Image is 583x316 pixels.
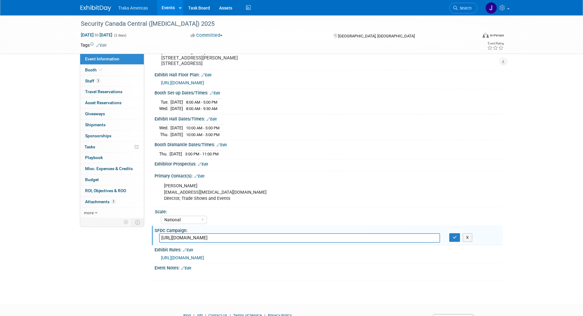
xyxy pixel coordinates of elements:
[463,233,472,242] button: X
[80,42,107,48] td: Tags
[80,174,144,185] a: Budget
[487,42,504,45] div: Event Rating
[449,3,477,13] a: Search
[80,196,144,207] a: Attachments3
[159,125,170,131] td: Wed.
[155,114,503,122] div: Exhibit Hall Dates/Times:
[85,56,119,61] span: Event Information
[160,180,435,204] div: [PERSON_NAME] [EMAIL_ADDRESS][MEDICAL_DATA][DOMAIN_NAME] Director, Trade Shows and Events
[94,32,99,37] span: to
[189,32,225,39] button: Committed
[155,245,503,253] div: Exhibit Rules:
[80,152,144,163] a: Playbook
[85,89,122,94] span: Travel Reservations
[85,100,121,105] span: Asset Reservations
[155,171,503,179] div: Primary Contact(s):
[85,188,126,193] span: ROI, Objectives & ROO
[159,150,170,157] td: Thu.
[483,33,489,38] img: Format-Inperson.png
[80,65,144,75] a: Booth
[194,174,204,178] a: Edit
[185,152,219,156] span: 3:00 PM - 11:00 PM
[183,248,193,252] a: Edit
[121,218,132,226] td: Personalize Event Tab Strip
[210,91,220,95] a: Edit
[155,263,503,271] div: Event Notes:
[80,76,144,86] a: Staff3
[96,43,107,48] a: Edit
[131,218,144,226] td: Toggle Event Tabs
[155,140,503,148] div: Booth Dismantle Dates/Times:
[217,143,227,147] a: Edit
[80,131,144,141] a: Sponsorships
[84,210,94,215] span: more
[80,163,144,174] a: Misc. Expenses & Credits
[114,33,126,37] span: (2 days)
[85,199,116,204] span: Attachments
[80,32,113,38] span: [DATE] [DATE]
[159,131,170,138] td: Thu.
[80,185,144,196] a: ROI, Objectives & ROO
[80,97,144,108] a: Asset Reservations
[161,255,204,260] a: [URL][DOMAIN_NAME]
[155,70,503,78] div: Exhibit Hall Floor Plan:
[84,144,95,149] span: Tasks
[458,6,472,10] span: Search
[80,142,144,152] a: Tasks
[186,100,217,105] span: 8:00 AM - 5:00 PM
[85,155,103,160] span: Playbook
[99,68,103,71] i: Booth reservation complete
[85,122,106,127] span: Shipments
[80,54,144,64] a: Event Information
[111,199,116,204] span: 3
[85,78,100,83] span: Staff
[170,105,183,112] td: [DATE]
[80,109,144,119] a: Giveaways
[201,73,211,77] a: Edit
[155,159,503,167] div: Exhibitor Prospectus:
[441,32,504,41] div: Event Format
[186,132,219,137] span: 10:00 AM - 3:00 PM
[181,266,191,270] a: Edit
[170,99,183,105] td: [DATE]
[161,80,204,85] a: [URL][DOMAIN_NAME]
[159,105,170,112] td: Wed.
[338,34,415,38] span: [GEOGRAPHIC_DATA], [GEOGRAPHIC_DATA]
[155,226,503,234] div: SFDC Campaign:
[118,6,148,10] span: Traka Americas
[79,18,468,29] div: Security Canada Central ([MEDICAL_DATA]) 2025
[85,177,99,182] span: Budget
[80,207,144,218] a: more
[207,117,217,121] a: Edit
[155,88,503,96] div: Booth Set-up Dates/Times:
[170,150,182,157] td: [DATE]
[159,99,170,105] td: Tue.
[80,5,111,11] img: ExhibitDay
[186,106,217,111] span: 8:00 AM - 9:30 AM
[198,162,208,166] a: Edit
[170,131,183,138] td: [DATE]
[85,133,111,138] span: Sponsorships
[155,207,500,215] div: Scale:
[161,50,293,66] pre: [GEOGRAPHIC_DATA] [STREET_ADDRESS][PERSON_NAME] [STREET_ADDRESS]
[96,78,100,83] span: 3
[490,33,504,38] div: In-Person
[485,2,497,14] img: Jamie Saenz
[170,125,183,131] td: [DATE]
[80,86,144,97] a: Travel Reservations
[80,120,144,130] a: Shipments
[85,111,105,116] span: Giveaways
[186,126,219,130] span: 10:00 AM - 5:00 PM
[85,166,133,171] span: Misc. Expenses & Credits
[85,67,104,72] span: Booth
